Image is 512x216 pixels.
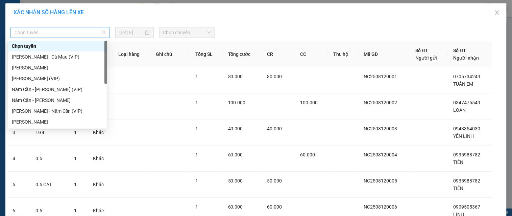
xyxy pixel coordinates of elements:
span: 0347475549 [454,100,481,105]
span: 1 [74,130,77,135]
span: 80.000 [228,74,243,79]
th: CR [262,41,295,67]
th: Tổng cước [223,41,262,67]
th: Loại hàng [113,41,150,67]
span: 0948354030 [454,126,481,131]
span: NC2508120001 [364,74,397,79]
div: [PERSON_NAME] (VIP) [12,75,103,82]
span: Người nhận [454,55,479,61]
span: NC2508120002 [364,100,397,105]
div: [PERSON_NAME] - Năm Căn (VIP) [12,107,103,115]
span: NC2508120005 [364,178,397,183]
span: 0935988782 [454,178,481,183]
div: Chọn tuyến [12,42,103,50]
th: Tổng SL [190,41,223,67]
td: 2 [7,93,30,120]
span: Chọn tuyến [15,27,106,38]
td: Khác [88,120,113,146]
span: 1 [74,182,77,187]
div: [PERSON_NAME] [12,64,103,71]
span: 60.000 [228,204,243,210]
span: TIÊN [454,159,464,165]
span: 60.000 [228,152,243,157]
td: 1 [7,67,30,93]
div: Hồ Chí Minh - Cà Mau [8,116,107,127]
div: Hồ Chí Minh - Cà Mau (VIP) [8,51,107,62]
th: Mã GD [359,41,410,67]
span: 1 [195,126,198,131]
th: CC [295,41,328,67]
span: 1 [195,100,198,105]
div: Năm Căn - [PERSON_NAME] [12,96,103,104]
span: NC2508120006 [364,204,397,210]
td: 5 [7,172,30,198]
td: Khác [88,146,113,172]
span: 1 [195,152,198,157]
td: TG4 [30,120,69,146]
span: 100.000 [300,100,318,105]
span: 1 [195,178,198,183]
span: 1 [74,208,77,213]
span: YẾN LINH [454,133,474,139]
span: 100.000 [228,100,246,105]
th: STT [7,41,30,67]
span: NC2508120003 [364,126,397,131]
td: Khác [88,172,113,198]
div: Cà Mau - Hồ Chí Minh (VIP) [8,73,107,84]
span: Người gửi [416,55,437,61]
div: Cà Mau - Hồ Chí Minh [8,62,107,73]
div: Năm Căn - [PERSON_NAME] (VIP) [12,86,103,93]
button: Close [488,3,507,22]
span: 40.000 [228,126,243,131]
th: Thu hộ [328,41,359,67]
span: LOAN [454,107,466,113]
div: [PERSON_NAME] - Cà Mau (VIP) [12,53,103,61]
td: 0.5 [30,146,69,172]
div: Năm Căn - Hồ Chí Minh (VIP) [8,84,107,95]
div: Năm Căn - Hồ Chí Minh [8,95,107,106]
div: Hồ Chí Minh - Năm Căn (VIP) [8,106,107,116]
span: Số ĐT [416,48,429,53]
span: 1 [195,74,198,79]
span: 0935988782 [454,152,481,157]
span: XÁC NHẬN SỐ HÀNG LÊN XE [14,9,84,16]
span: 0909505367 [454,204,481,210]
td: 0.5 CAT [30,172,69,198]
span: 0705734249 [454,74,481,79]
td: 3 [7,120,30,146]
span: TUẤN EM [454,81,473,87]
span: 60.000 [267,204,282,210]
span: 40.000 [267,126,282,131]
span: TIÊN [454,186,464,191]
span: 80.000 [267,74,282,79]
th: Ghi chú [150,41,190,67]
span: 50.000 [267,178,282,183]
div: [PERSON_NAME] [12,118,103,126]
input: 12/08/2025 [119,29,143,36]
span: 60.000 [300,152,315,157]
span: 50.000 [228,178,243,183]
span: close [494,10,500,15]
span: Số ĐT [454,48,466,53]
td: 4 [7,146,30,172]
span: NC2508120004 [364,152,397,157]
span: 1 [195,204,198,210]
span: 1 [74,156,77,161]
div: Chọn tuyến [8,41,107,51]
span: Chọn chuyến [163,27,211,38]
